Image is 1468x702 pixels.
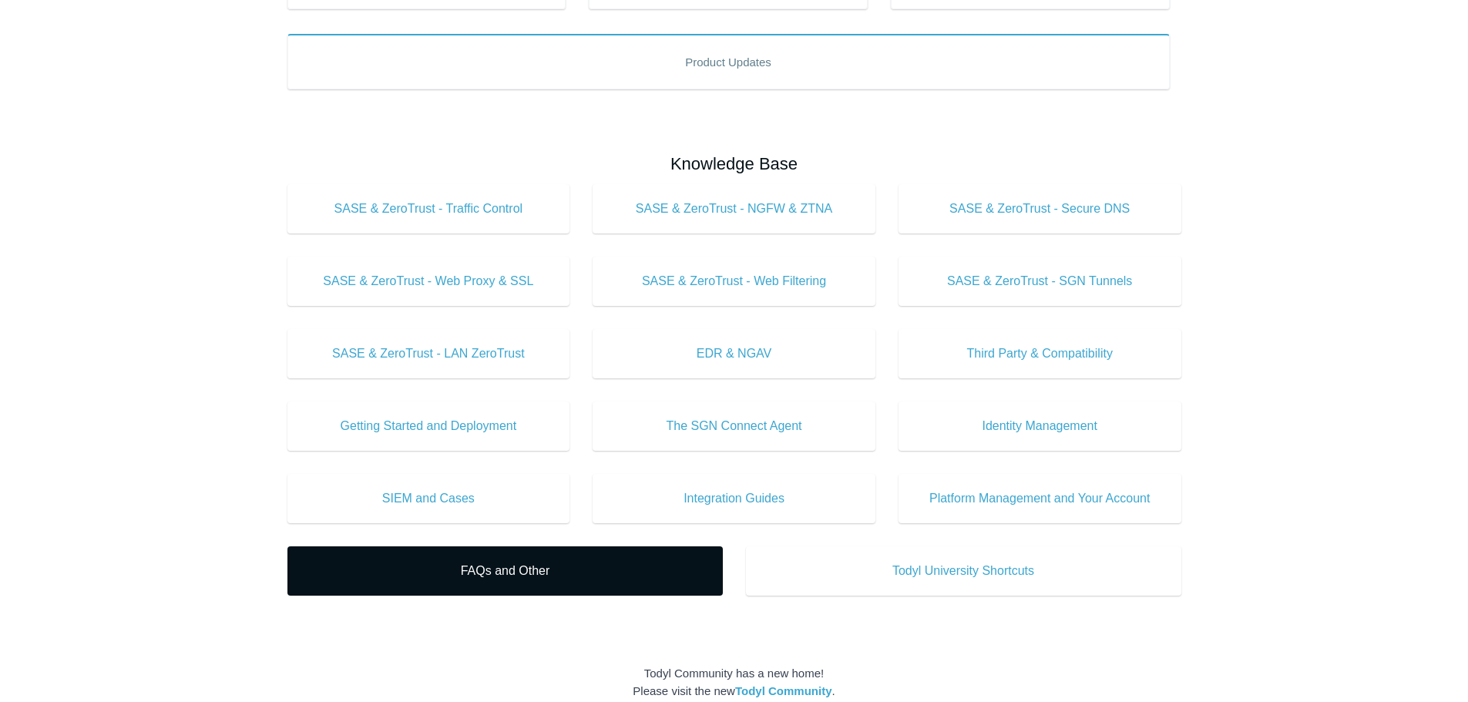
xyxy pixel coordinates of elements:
[593,401,875,451] a: The SGN Connect Agent
[593,184,875,233] a: SASE & ZeroTrust - NGFW & ZTNA
[287,329,570,378] a: SASE & ZeroTrust - LAN ZeroTrust
[287,151,1181,176] h2: Knowledge Base
[899,257,1181,306] a: SASE & ZeroTrust - SGN Tunnels
[287,665,1181,700] div: Todyl Community has a new home! Please visit the new .
[616,272,852,291] span: SASE & ZeroTrust - Web Filtering
[616,489,852,508] span: Integration Guides
[311,562,700,580] span: FAQs and Other
[287,34,1170,89] a: Product Updates
[287,184,570,233] a: SASE & ZeroTrust - Traffic Control
[899,401,1181,451] a: Identity Management
[922,272,1158,291] span: SASE & ZeroTrust - SGN Tunnels
[769,562,1158,580] span: Todyl University Shortcuts
[922,344,1158,363] span: Third Party & Compatibility
[311,200,547,218] span: SASE & ZeroTrust - Traffic Control
[311,272,547,291] span: SASE & ZeroTrust - Web Proxy & SSL
[311,489,547,508] span: SIEM and Cases
[922,489,1158,508] span: Platform Management and Your Account
[287,474,570,523] a: SIEM and Cases
[287,401,570,451] a: Getting Started and Deployment
[593,474,875,523] a: Integration Guides
[616,417,852,435] span: The SGN Connect Agent
[616,200,852,218] span: SASE & ZeroTrust - NGFW & ZTNA
[287,546,723,596] a: FAQs and Other
[899,184,1181,233] a: SASE & ZeroTrust - Secure DNS
[922,417,1158,435] span: Identity Management
[922,200,1158,218] span: SASE & ZeroTrust - Secure DNS
[746,546,1181,596] a: Todyl University Shortcuts
[287,257,570,306] a: SASE & ZeroTrust - Web Proxy & SSL
[616,344,852,363] span: EDR & NGAV
[593,257,875,306] a: SASE & ZeroTrust - Web Filtering
[593,329,875,378] a: EDR & NGAV
[311,344,547,363] span: SASE & ZeroTrust - LAN ZeroTrust
[899,474,1181,523] a: Platform Management and Your Account
[899,329,1181,378] a: Third Party & Compatibility
[311,417,547,435] span: Getting Started and Deployment
[735,684,832,697] a: Todyl Community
